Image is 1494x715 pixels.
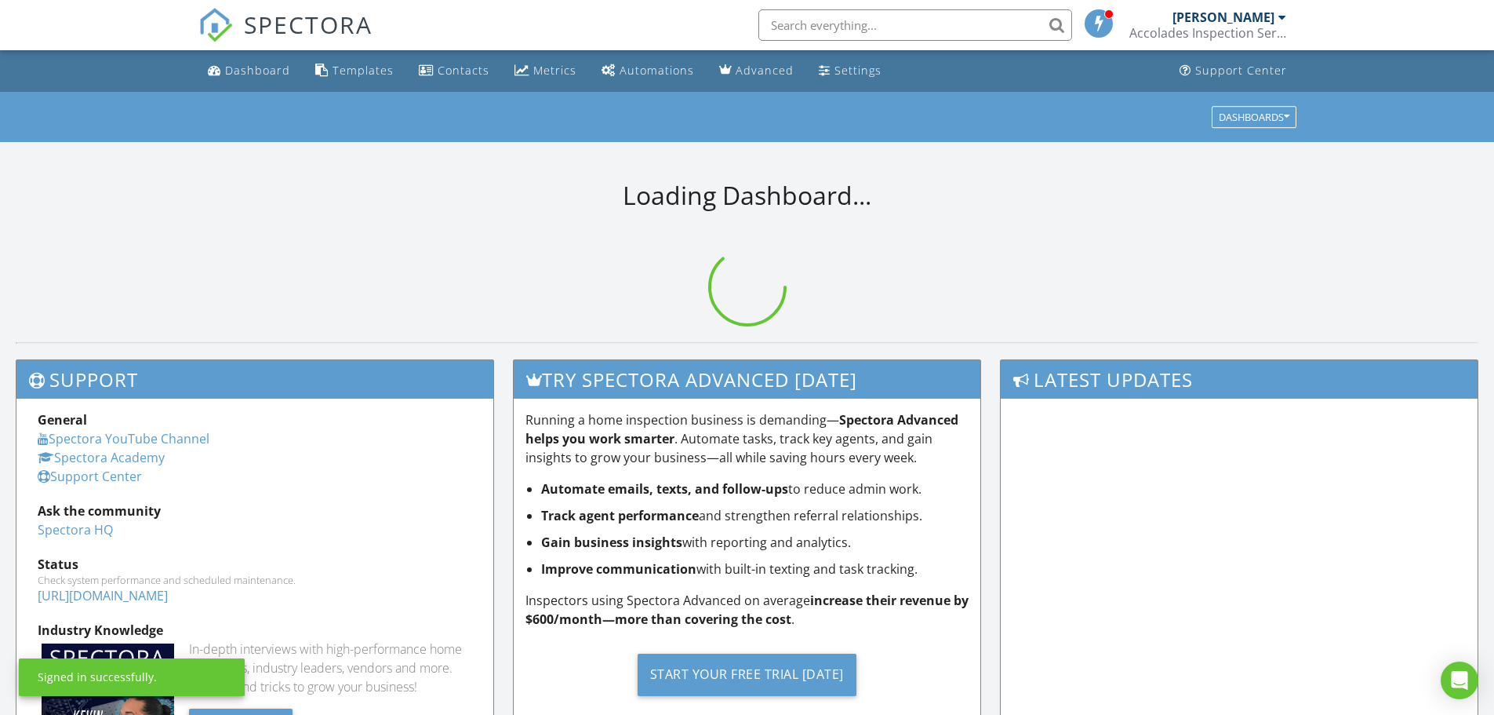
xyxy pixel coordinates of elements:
li: and strengthen referral relationships. [541,506,969,525]
input: Search everything... [758,9,1072,41]
a: SPECTORA [198,21,373,54]
a: Templates [309,57,400,86]
div: Support Center [1195,63,1287,78]
a: Advanced [713,57,800,86]
a: Contacts [413,57,496,86]
img: The Best Home Inspection Software - Spectora [198,8,233,42]
div: Accolades Inspection Services LLC [1129,25,1286,41]
div: Settings [834,63,881,78]
div: Dashboards [1219,111,1289,122]
button: Dashboards [1212,106,1296,128]
div: Open Intercom Messenger [1441,662,1478,699]
a: Dashboard [202,57,296,86]
div: Ask the community [38,502,472,520]
div: Industry Knowledge [38,621,472,640]
div: Check system performance and scheduled maintenance. [38,574,472,586]
li: with reporting and analytics. [541,533,969,552]
p: Inspectors using Spectora Advanced on average . [525,591,969,629]
h3: Support [16,360,493,399]
div: Automations [620,63,694,78]
a: Spectora Academy [38,449,165,466]
strong: Improve communication [541,560,696,578]
div: Contacts [438,63,489,78]
li: with built-in texting and task tracking. [541,560,969,578]
p: Running a home inspection business is demanding— . Automate tasks, track key agents, and gain ins... [525,410,969,467]
span: SPECTORA [244,8,373,41]
div: Metrics [533,63,576,78]
a: Support Center [38,468,142,485]
li: to reduce admin work. [541,480,969,498]
div: Status [38,555,472,574]
a: Start Your Free Trial [DATE] [525,641,969,708]
div: Start Your Free Trial [DATE] [638,654,856,696]
strong: Track agent performance [541,507,699,524]
a: Spectora YouTube Channel [38,430,209,447]
div: In-depth interviews with high-performance home inspectors, industry leaders, vendors and more. Ge... [189,640,472,696]
a: Settings [812,57,888,86]
h3: Latest Updates [1001,360,1478,399]
h3: Try spectora advanced [DATE] [514,360,981,399]
a: Automations (Basic) [595,57,700,86]
div: Signed in successfully. [38,669,157,685]
a: Support Center [1173,57,1293,86]
div: Templates [333,63,394,78]
strong: Automate emails, texts, and follow-ups [541,480,788,498]
div: Advanced [736,63,794,78]
strong: Spectora Advanced helps you work smarter [525,411,958,447]
a: Spectora HQ [38,521,113,538]
strong: General [38,411,87,429]
div: [PERSON_NAME] [1172,9,1274,25]
a: Metrics [508,57,583,86]
div: Dashboard [225,63,290,78]
strong: Gain business insights [541,534,682,551]
strong: increase their revenue by $600/month—more than covering the cost [525,592,969,628]
a: [URL][DOMAIN_NAME] [38,587,168,604]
